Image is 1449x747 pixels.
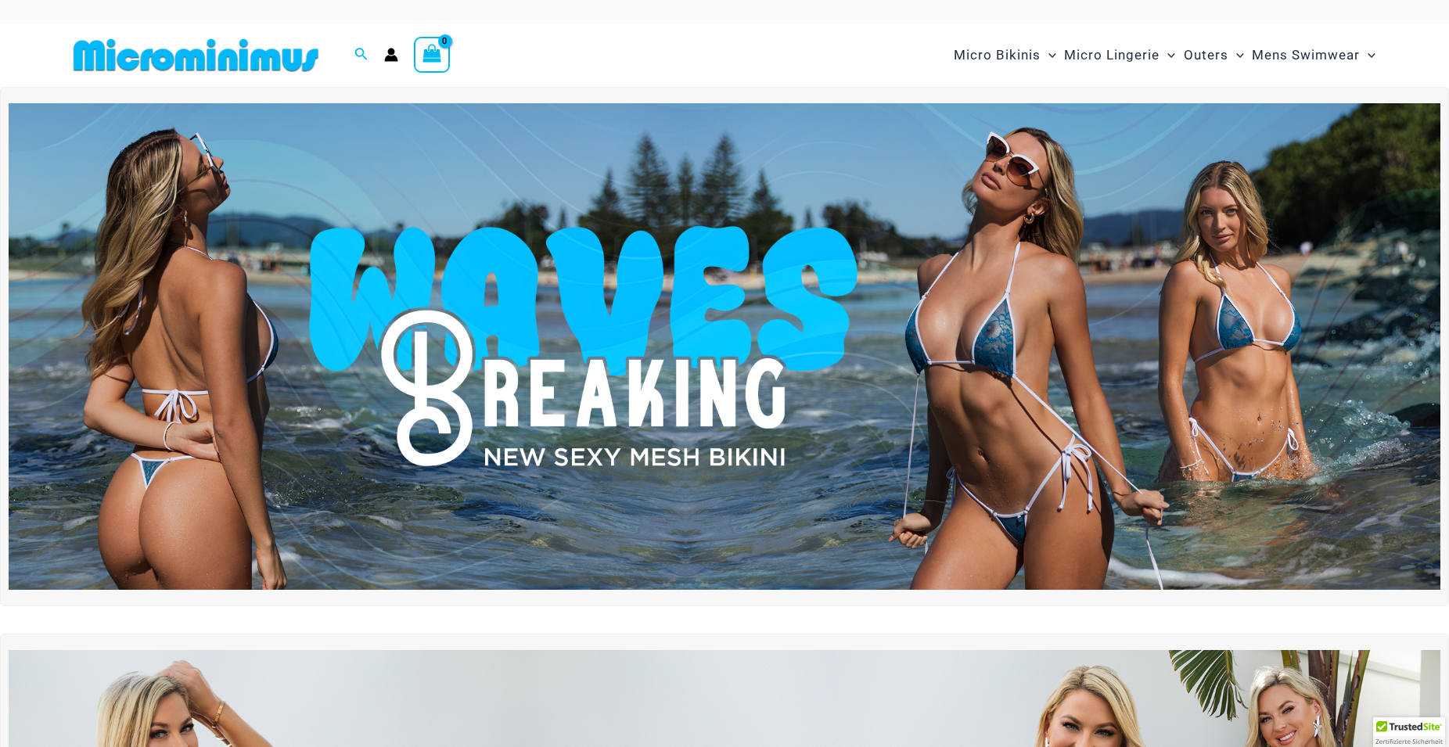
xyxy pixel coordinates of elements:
[9,103,1440,590] img: Waves Breaking Ocean Bikini Pack
[1228,35,1244,75] span: Menu Toggle
[1180,31,1248,79] a: OutersMenu ToggleMenu Toggle
[1060,31,1179,79] a: Micro LingerieMenu ToggleMenu Toggle
[950,31,1060,79] a: Micro BikinisMenu ToggleMenu Toggle
[1041,35,1056,75] span: Menu Toggle
[947,29,1382,81] nav: Site Navigation
[1360,35,1375,75] span: Menu Toggle
[954,35,1041,75] span: Micro Bikinis
[1252,35,1360,75] span: Mens Swimwear
[1160,35,1175,75] span: Menu Toggle
[1248,31,1379,79] a: Mens SwimwearMenu ToggleMenu Toggle
[1373,717,1445,747] div: TrustedSite Certified
[1184,35,1228,75] span: Outers
[414,37,450,73] a: View Shopping Cart, empty
[354,45,369,65] a: Search icon link
[1064,35,1160,75] span: Micro Lingerie
[67,38,325,73] img: MM SHOP LOGO FLAT
[384,48,398,62] a: Account icon link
